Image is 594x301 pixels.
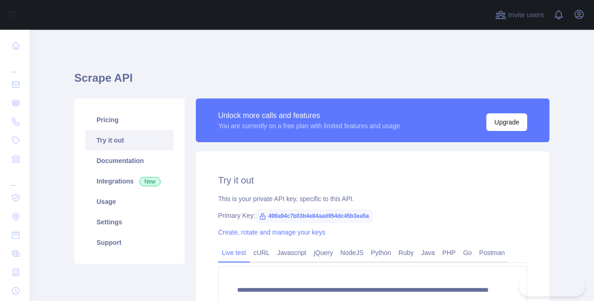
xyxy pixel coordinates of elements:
[85,171,174,191] a: Integrations New
[418,245,439,260] a: Java
[218,174,527,187] h2: Try it out
[476,245,509,260] a: Postman
[486,113,527,131] button: Upgrade
[218,194,527,203] div: This is your private API key, specific to this API.
[218,229,325,236] a: Create, rotate and manage your keys
[7,169,22,188] div: ...
[218,245,250,260] a: Live test
[139,177,161,186] span: New
[250,245,273,260] a: cURL
[85,232,174,253] a: Support
[367,245,395,260] a: Python
[519,277,585,296] iframe: Toggle Customer Support
[255,209,373,223] span: 498a94c7b03b4e84aad954dc45b3ea5a
[459,245,476,260] a: Go
[273,245,310,260] a: Javascript
[508,10,544,20] span: Invite users
[218,121,400,131] div: You are currently on a free plan with limited features and usage
[85,212,174,232] a: Settings
[493,7,546,22] button: Invite users
[85,150,174,171] a: Documentation
[439,245,459,260] a: PHP
[85,130,174,150] a: Try it out
[85,110,174,130] a: Pricing
[218,211,527,220] div: Primary Key:
[85,191,174,212] a: Usage
[74,71,549,93] h1: Scrape API
[218,110,400,121] div: Unlock more calls and features
[395,245,418,260] a: Ruby
[310,245,336,260] a: jQuery
[336,245,367,260] a: NodeJS
[7,56,22,74] div: ...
